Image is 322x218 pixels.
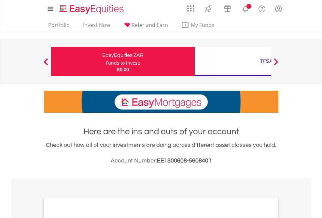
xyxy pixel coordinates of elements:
button: Previous [39,61,52,68]
span: R0.00 [117,66,129,72]
a: Refer and Earn [121,22,171,32]
span: EE1300608-5608401 [157,158,212,164]
a: Portfolio [46,22,72,32]
h1: Here are the ins and outs of your account [44,126,278,137]
h3: Account Number: [44,156,278,165]
img: grid-menu-icon.svg [187,5,194,12]
img: thrive-v2.svg [203,3,214,14]
a: Home page [57,2,126,15]
div: Check out how all of your investments are doing across different asset classes you hold. [44,141,278,165]
img: EasyMortage Promotion Banner [44,91,278,113]
div: EasyEquities ZAR [55,51,191,60]
a: Notifications [237,2,254,15]
img: vouchers-v2.svg [222,3,233,14]
span: My Funds [181,21,224,29]
a: AppsGrid [183,2,199,12]
div: Funds to invest: [106,60,140,66]
a: Invest Now [80,22,113,32]
a: FAQ's and Support [254,2,270,15]
span: Refer and Earn [132,21,168,29]
img: EasyEquities_Logo.png [58,4,126,15]
a: Vouchers [218,2,237,14]
button: Next [270,61,283,68]
a: My Profile [270,2,287,16]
